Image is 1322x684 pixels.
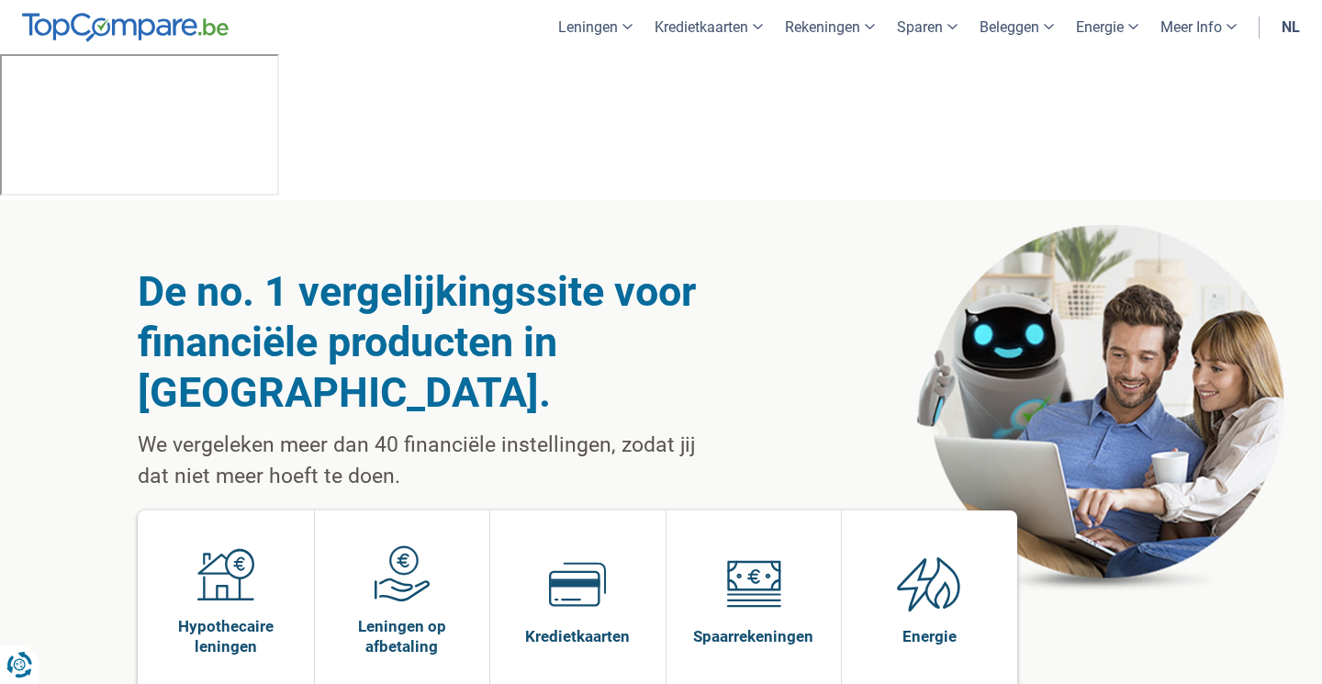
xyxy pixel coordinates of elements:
h1: De no. 1 vergelijkingssite voor financiële producten in [GEOGRAPHIC_DATA]. [138,266,713,418]
p: We vergeleken meer dan 40 financiële instellingen, zodat jij dat niet meer hoeft te doen. [138,430,713,492]
img: Hypothecaire leningen [197,545,254,602]
span: Spaarrekeningen [693,626,813,646]
img: Leningen op afbetaling [374,545,431,602]
img: Energie [897,555,961,612]
span: Leningen op afbetaling [324,616,481,656]
span: Energie [902,626,957,646]
span: Kredietkaarten [525,626,630,646]
img: TopCompare [22,13,229,42]
img: Kredietkaarten [549,555,606,612]
span: Hypothecaire leningen [147,616,305,656]
img: Spaarrekeningen [725,555,782,612]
